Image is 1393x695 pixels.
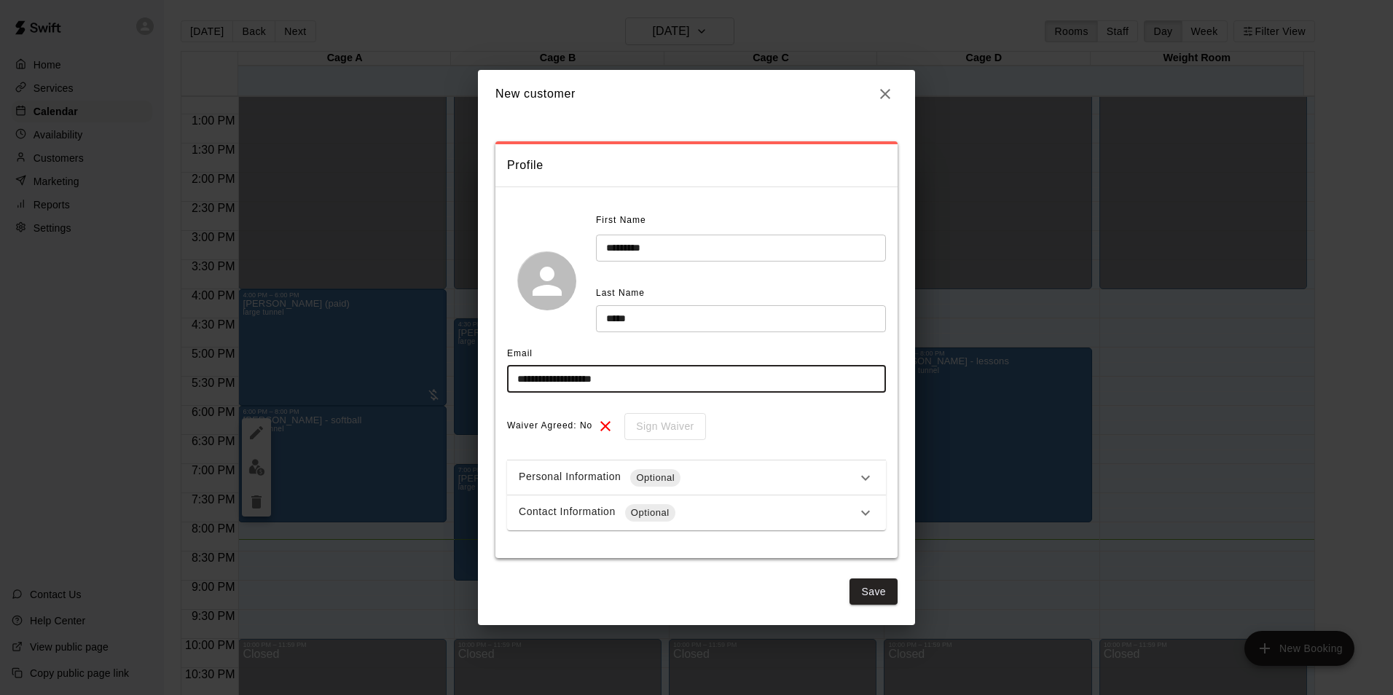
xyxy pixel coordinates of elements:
[614,413,705,440] div: To sign waivers in admin, this feature must be enabled in general settings
[507,156,886,175] span: Profile
[507,495,886,530] div: Contact InformationOptional
[495,85,576,103] h6: New customer
[849,578,898,605] button: Save
[519,469,857,487] div: Personal Information
[630,471,680,485] span: Optional
[596,209,646,232] span: First Name
[507,415,592,438] span: Waiver Agreed: No
[519,504,857,522] div: Contact Information
[507,460,886,495] div: Personal InformationOptional
[625,506,675,520] span: Optional
[507,348,533,358] span: Email
[596,288,645,298] span: Last Name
